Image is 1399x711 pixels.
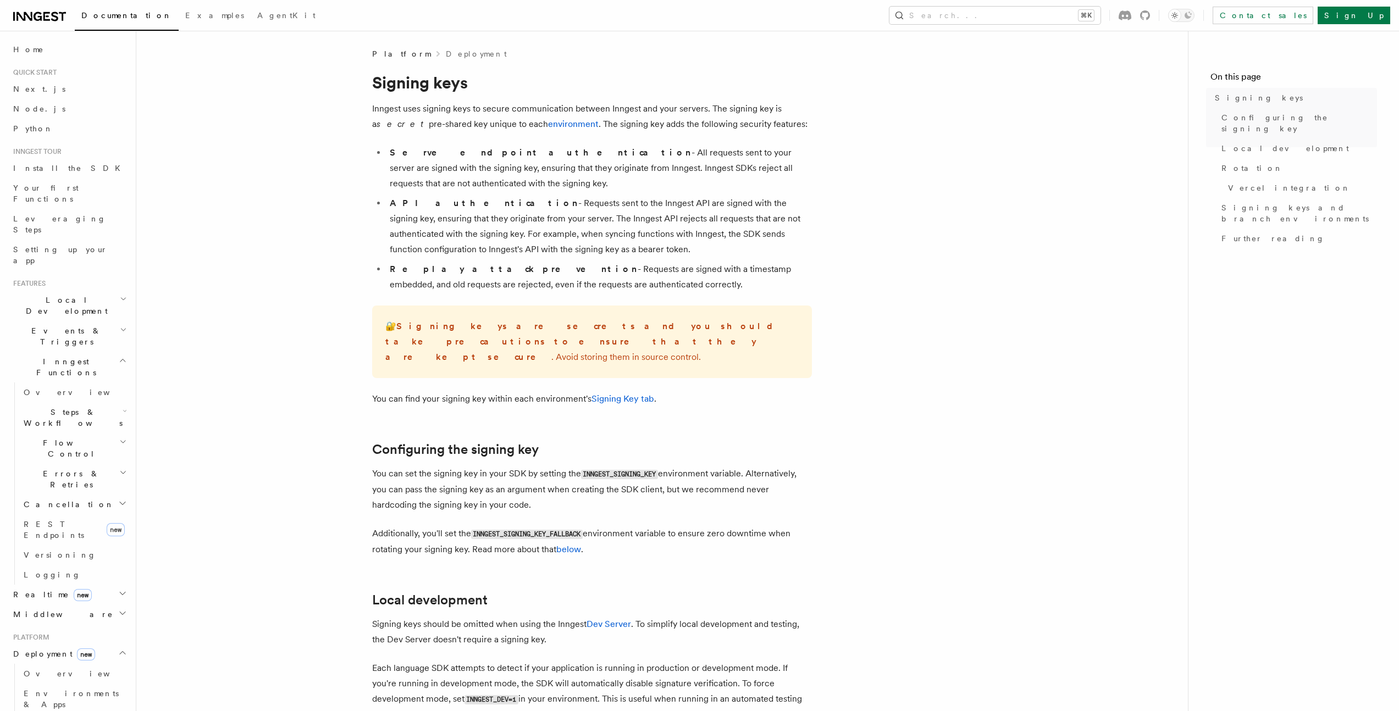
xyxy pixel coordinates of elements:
[471,530,583,539] code: INNGEST_SIGNING_KEY_FALLBACK
[13,164,127,173] span: Install the SDK
[9,604,129,624] button: Middleware
[81,11,172,20] span: Documentation
[9,99,129,119] a: Node.js
[19,464,129,495] button: Errors & Retries
[24,570,81,579] span: Logging
[257,11,316,20] span: AgentKit
[446,48,507,59] a: Deployment
[24,669,137,678] span: Overview
[19,664,129,684] a: Overview
[24,689,119,709] span: Environments & Apps
[889,7,1101,24] button: Search...⌘K
[385,319,799,365] p: 🔐 . Avoid storing them in source control.
[24,551,96,559] span: Versioning
[372,616,812,647] p: Signing keys should be omitted when using the Inngest . To simplify local development and testing...
[385,321,782,362] strong: Signing keys are secrets and you should take precautions to ensure that they are kept secure
[179,3,251,30] a: Examples
[1221,202,1377,224] span: Signing keys and branch environments
[1217,229,1377,248] a: Further reading
[548,119,599,129] a: environment
[9,633,49,642] span: Platform
[372,442,539,457] a: Configuring the signing key
[13,214,106,234] span: Leveraging Steps
[9,589,92,600] span: Realtime
[1221,112,1377,134] span: Configuring the signing key
[13,44,44,55] span: Home
[1217,198,1377,229] a: Signing keys and branch environments
[9,209,129,240] a: Leveraging Steps
[251,3,322,30] a: AgentKit
[1168,9,1195,22] button: Toggle dark mode
[107,523,125,536] span: new
[390,147,692,158] strong: Serve endpoint authentication
[556,544,581,554] a: below
[1221,163,1283,174] span: Rotation
[19,468,119,490] span: Errors & Retries
[9,295,120,316] span: Local Development
[19,545,129,565] a: Versioning
[9,279,46,288] span: Features
[19,433,129,464] button: Flow Control
[74,589,92,601] span: new
[1215,92,1303,103] span: Signing keys
[1210,88,1377,108] a: Signing keys
[13,85,65,93] span: Next.js
[13,184,79,203] span: Your first Functions
[1213,7,1313,24] a: Contact sales
[390,264,638,274] strong: Replay attack prevention
[587,619,631,629] a: Dev Server
[386,145,812,191] li: - All requests sent to your server are signed with the signing key, ensuring that they originate ...
[1224,178,1377,198] a: Vercel integration
[13,245,108,265] span: Setting up your app
[9,609,113,620] span: Middleware
[1221,143,1349,154] span: Local development
[9,356,119,378] span: Inngest Functions
[19,514,129,545] a: REST Endpointsnew
[24,388,137,397] span: Overview
[1217,138,1377,158] a: Local development
[19,382,129,402] a: Overview
[19,565,129,585] a: Logging
[372,592,488,608] a: Local development
[1210,70,1377,88] h4: On this page
[9,178,129,209] a: Your first Functions
[386,262,812,292] li: - Requests are signed with a timestamp embedded, and old requests are rejected, even if the reque...
[77,648,95,660] span: new
[19,495,129,514] button: Cancellation
[9,382,129,585] div: Inngest Functions
[581,470,658,479] code: INNGEST_SIGNING_KEY
[185,11,244,20] span: Examples
[465,695,518,704] code: INNGEST_DEV=1
[372,101,812,132] p: Inngest uses signing keys to secure communication between Inngest and your servers. The signing k...
[9,585,129,604] button: Realtimenew
[372,73,812,92] h1: Signing keys
[75,3,179,31] a: Documentation
[13,124,53,133] span: Python
[372,526,812,557] p: Additionally, you'll set the environment variable to ensure zero downtime when rotating your sign...
[9,321,129,352] button: Events & Triggers
[1221,233,1325,244] span: Further reading
[13,104,65,113] span: Node.js
[1228,182,1351,193] span: Vercel integration
[386,196,812,257] li: - Requests sent to the Inngest API are signed with the signing key, ensuring that they originate ...
[19,499,114,510] span: Cancellation
[9,352,129,382] button: Inngest Functions
[9,325,120,347] span: Events & Triggers
[372,48,430,59] span: Platform
[9,40,129,59] a: Home
[9,119,129,138] a: Python
[9,79,129,99] a: Next.js
[19,437,119,459] span: Flow Control
[1318,7,1390,24] a: Sign Up
[9,240,129,270] a: Setting up your app
[377,119,429,129] em: secret
[9,644,129,664] button: Deploymentnew
[390,198,578,208] strong: API authentication
[9,158,129,178] a: Install the SDK
[9,290,129,321] button: Local Development
[372,391,812,407] p: You can find your signing key within each environment's .
[9,648,95,659] span: Deployment
[1079,10,1094,21] kbd: ⌘K
[9,147,62,156] span: Inngest tour
[9,68,57,77] span: Quick start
